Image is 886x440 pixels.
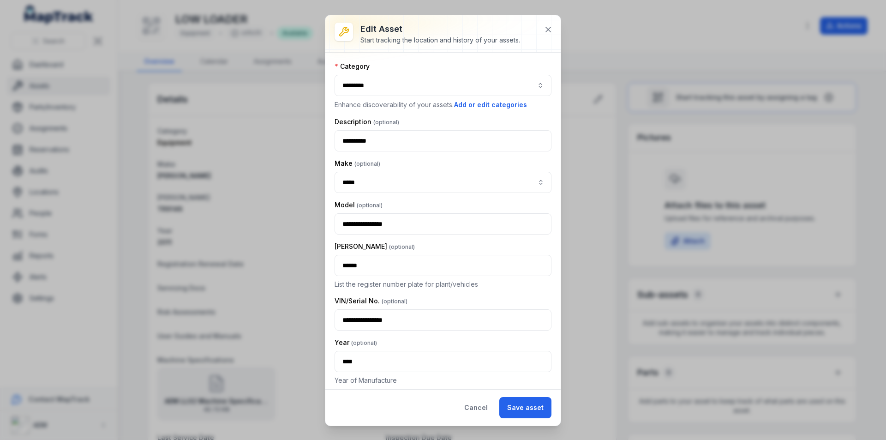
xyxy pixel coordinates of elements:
p: Year of Manufacture [335,376,551,385]
label: Make [335,159,380,168]
label: VIN/Serial No. [335,296,407,306]
button: Cancel [456,397,496,418]
label: Description [335,117,399,127]
label: Year [335,338,377,347]
button: Save asset [499,397,551,418]
p: Enhance discoverability of your assets. [335,100,551,110]
button: Add or edit categories [454,100,527,110]
label: [PERSON_NAME] [335,242,415,251]
label: Category [335,62,370,71]
h3: Edit asset [360,23,520,36]
p: List the register number plate for plant/vehicles [335,280,551,289]
input: asset-edit:cf[8261eee4-602e-4976-b39b-47b762924e3f]-label [335,172,551,193]
label: Model [335,200,383,210]
div: Start tracking the location and history of your assets. [360,36,520,45]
